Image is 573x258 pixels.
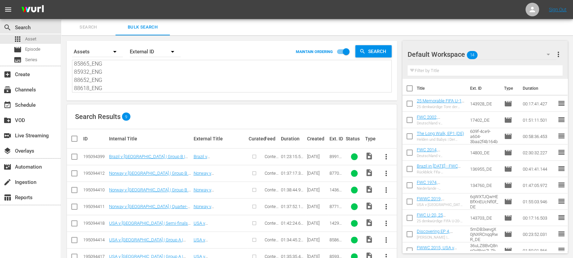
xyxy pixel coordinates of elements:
td: 02:30:32.227 [520,144,557,161]
span: Content [265,204,279,214]
button: more_vert [378,165,394,182]
span: Episode [504,149,512,157]
a: The Long Walk, EP1 (DE) [417,131,464,136]
div: 01:37:17.398 [281,171,305,176]
td: 143928_DE [467,96,501,112]
div: 195094412 [83,171,107,176]
button: more_vert [378,215,394,231]
span: more_vert [382,219,390,227]
td: 00:58:36.453 [520,128,557,144]
span: more_vert [382,203,390,211]
span: Content [265,221,279,231]
div: Ext. ID [329,136,344,141]
div: Rückblick: Fifa-Weltmeisterschaft Usa 1994™ [417,170,465,174]
th: Duration [519,79,559,98]
a: Norway v [GEOGRAPHIC_DATA] | Group B | FIFA Women's World Cup [GEOGRAPHIC_DATA] 1995™ | Full Matc... [109,171,191,191]
td: 00:23:52.031 [520,226,557,242]
td: 00:17:41.427 [520,96,557,112]
span: reorder [557,213,566,222]
span: Episode [504,181,512,189]
span: Asset [14,35,22,43]
span: Search [65,23,111,31]
span: reorder [557,148,566,156]
a: FWC U-20, 25 Memorable Goals (DE) [417,212,460,223]
button: more_vert [554,46,562,63]
span: Content [265,187,279,197]
span: reorder [557,132,566,140]
td: 01:47:05.972 [520,177,557,193]
td: 17402_DE [467,112,501,128]
div: 25 denkwürdige Tore der FIFA U-17-Frauen-Weltmeisterschaft [417,105,465,109]
p: MAINTAIN ORDERING [296,50,333,54]
span: Content [265,171,279,181]
span: Ingestion [3,178,12,186]
span: reorder [557,165,566,173]
a: Norway v [GEOGRAPHIC_DATA] | Group B | FIFA Women's World Cup [GEOGRAPHIC_DATA] 1995™ | Full Matc... [109,187,191,208]
textarea: 89919_ENG 87707_ENG 143616_ENG 87712_ENG 142934_ENG 85865_ENG 85932_ENG 88652_ENG 88618_ENG [74,62,391,92]
a: FWC 1974, [GEOGRAPHIC_DATA] v [GEOGRAPHIC_DATA] FR, Final - FMR (DE) [417,180,461,200]
span: 14 [467,48,478,62]
span: reorder [557,181,566,189]
div: Helden und Babys | Der lange Weg [417,137,465,142]
span: Video [365,202,373,210]
span: reorder [557,116,566,124]
div: Duration [281,136,305,141]
div: Deutschland v [GEOGRAPHIC_DATA] | Viertelfinale | FIFA Fussball-Weltmeisterschaft Korea/[GEOGRAPH... [417,121,465,125]
span: Channels [3,86,12,94]
div: External ID [130,42,181,61]
span: reorder [557,230,566,238]
span: Content [265,237,279,247]
th: Title [417,79,466,98]
div: [DATE] [307,204,327,209]
span: more_vert [554,50,562,58]
div: 195094414 [83,237,107,242]
span: Episode [504,230,512,238]
span: Series [14,56,22,64]
span: Episode [504,132,512,140]
div: 01:37:52.192 [281,204,305,209]
a: FWC 2014, [GEOGRAPHIC_DATA] v [GEOGRAPHIC_DATA], Round of 16 - FMR (DE) [417,147,461,168]
div: USA v [GEOGRAPHIC_DATA] | Finale | FIFA Frauen-Weltmeisterschaft [GEOGRAPHIC_DATA] 2019™ | Spiel ... [417,203,465,207]
span: Schedule [3,101,12,109]
span: more_vert [382,169,390,177]
span: Search [3,23,12,32]
span: more_vert [382,153,390,161]
th: Ext. ID [466,79,500,98]
span: Video [365,185,373,193]
div: Deutschland v [GEOGRAPHIC_DATA] | Achtelfinale | FIFA Fussball-Weltmeisterschaft Brasilien 2014™ ... [417,154,465,158]
a: USA v [GEOGRAPHIC_DATA] | Semi-finals | FIFA Women's World Cup [GEOGRAPHIC_DATA] 1995™ | Full Mat... [193,221,245,251]
td: 00:41:41.144 [520,161,557,177]
div: Niederlande - [GEOGRAPHIC_DATA] | Finale | FIFA Fussball-Weltmeisterschaft [GEOGRAPHIC_DATA] 1974... [417,186,465,191]
div: 01:34:45.226 [281,237,305,242]
span: reorder [557,99,566,107]
div: 01:23:15.541 [281,154,305,159]
span: Content [265,154,279,164]
td: 01:51:11.501 [520,112,557,128]
div: 25 denkwürdige FIFA U-20-Weltmeisterschaftstore [417,219,465,223]
div: Type [365,136,376,141]
td: 6qWXTJQwHEBfXnEUcNfI0f_DE [467,193,501,210]
button: more_vert [378,149,394,165]
span: 9 [122,114,130,119]
a: Norway v [GEOGRAPHIC_DATA] | Group B | FIFA Women's World Cup [GEOGRAPHIC_DATA] 1995™ | Full Matc... [193,171,243,201]
div: Default Workspace [408,45,556,64]
button: more_vert [378,232,394,248]
span: Asset [25,36,36,42]
div: [DATE] [307,187,327,192]
div: [PERSON_NAME] | Discovering [417,235,465,240]
a: Sign Out [549,7,567,12]
button: Search [355,45,392,57]
span: Automation [3,163,12,171]
div: Internal Title [109,136,191,141]
div: Assets [72,42,123,61]
span: 87712_ENG [329,204,343,214]
th: Type [500,79,519,98]
a: Norway v [GEOGRAPHIC_DATA] | Quarter-finals | FIFA Women's World Cup [GEOGRAPHIC_DATA] 1995™ | Fu... [109,204,190,224]
td: 00:17:16.503 [520,210,557,226]
span: reorder [557,197,566,205]
td: 5mDB3xevgX0jNXRCnqqRwR_DE [467,226,501,242]
td: 14800_DE [467,144,501,161]
span: more_vert [382,186,390,194]
a: 25 Memorable FIFA U-17 Women’s World Cup Goals (DE) [417,98,464,114]
span: Episode [504,246,512,255]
